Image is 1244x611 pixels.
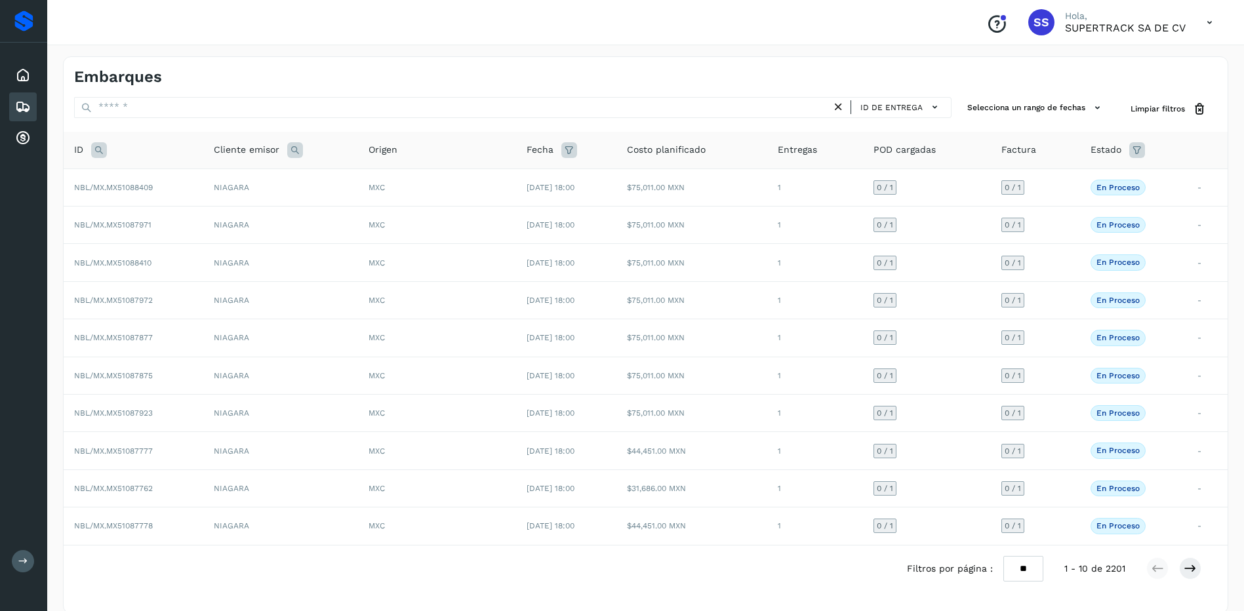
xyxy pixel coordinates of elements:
[203,207,358,244] td: NIAGARA
[74,333,153,342] span: NBL/MX.MX51087877
[1187,281,1228,319] td: -
[527,258,574,267] span: [DATE] 18:00
[74,296,153,305] span: NBL/MX.MX51087972
[877,296,893,304] span: 0 / 1
[767,357,863,394] td: 1
[9,61,37,90] div: Inicio
[616,244,767,281] td: $75,011.00 MXN
[74,484,153,493] span: NBL/MX.MX51087762
[1187,319,1228,357] td: -
[369,371,385,380] span: MXC
[74,371,153,380] span: NBL/MX.MX51087875
[369,521,385,530] span: MXC
[767,432,863,469] td: 1
[1096,446,1140,455] p: En proceso
[1187,207,1228,244] td: -
[527,333,574,342] span: [DATE] 18:00
[1096,258,1140,267] p: En proceso
[1096,333,1140,342] p: En proceso
[616,357,767,394] td: $75,011.00 MXN
[616,281,767,319] td: $75,011.00 MXN
[616,469,767,507] td: $31,686.00 MXN
[1005,522,1021,530] span: 0 / 1
[1005,409,1021,417] span: 0 / 1
[877,184,893,191] span: 0 / 1
[1187,507,1228,545] td: -
[767,168,863,206] td: 1
[203,395,358,432] td: NIAGARA
[1064,562,1125,576] span: 1 - 10 de 2201
[203,168,358,206] td: NIAGARA
[877,221,893,229] span: 0 / 1
[877,334,893,342] span: 0 / 1
[203,244,358,281] td: NIAGARA
[907,562,993,576] span: Filtros por página :
[1005,296,1021,304] span: 0 / 1
[74,446,153,456] span: NBL/MX.MX51087777
[74,220,151,229] span: NBL/MX.MX51087971
[778,143,817,157] span: Entregas
[369,408,385,418] span: MXC
[616,395,767,432] td: $75,011.00 MXN
[873,143,936,157] span: POD cargadas
[1096,220,1140,229] p: En proceso
[203,281,358,319] td: NIAGARA
[74,521,153,530] span: NBL/MX.MX51087778
[369,220,385,229] span: MXC
[1131,103,1185,115] span: Limpiar filtros
[616,319,767,357] td: $75,011.00 MXN
[1120,97,1217,121] button: Limpiar filtros
[1096,408,1140,418] p: En proceso
[369,333,385,342] span: MXC
[369,183,385,192] span: MXC
[527,220,574,229] span: [DATE] 18:00
[1005,221,1021,229] span: 0 / 1
[527,521,574,530] span: [DATE] 18:00
[527,446,574,456] span: [DATE] 18:00
[627,143,706,157] span: Costo planificado
[1096,296,1140,305] p: En proceso
[1187,357,1228,394] td: -
[860,102,923,113] span: ID de entrega
[1187,469,1228,507] td: -
[767,281,863,319] td: 1
[1096,371,1140,380] p: En proceso
[214,143,279,157] span: Cliente emisor
[9,124,37,153] div: Cuentas por cobrar
[1065,22,1186,34] p: SUPERTRACK SA DE CV
[877,259,893,267] span: 0 / 1
[877,522,893,530] span: 0 / 1
[1091,143,1121,157] span: Estado
[877,484,893,492] span: 0 / 1
[74,143,83,157] span: ID
[369,258,385,267] span: MXC
[9,92,37,121] div: Embarques
[877,447,893,455] span: 0 / 1
[767,469,863,507] td: 1
[527,296,574,305] span: [DATE] 18:00
[369,484,385,493] span: MXC
[1187,395,1228,432] td: -
[616,207,767,244] td: $75,011.00 MXN
[1096,521,1140,530] p: En proceso
[203,357,358,394] td: NIAGARA
[1005,447,1021,455] span: 0 / 1
[962,97,1110,119] button: Selecciona un rango de fechas
[1096,183,1140,192] p: En proceso
[877,372,893,380] span: 0 / 1
[1187,168,1228,206] td: -
[616,507,767,545] td: $44,451.00 MXN
[527,484,574,493] span: [DATE] 18:00
[527,408,574,418] span: [DATE] 18:00
[767,395,863,432] td: 1
[877,409,893,417] span: 0 / 1
[767,319,863,357] td: 1
[74,258,151,267] span: NBL/MX.MX51088410
[1005,484,1021,492] span: 0 / 1
[767,244,863,281] td: 1
[1187,432,1228,469] td: -
[74,408,153,418] span: NBL/MX.MX51087923
[1001,143,1036,157] span: Factura
[369,143,397,157] span: Origen
[1096,484,1140,493] p: En proceso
